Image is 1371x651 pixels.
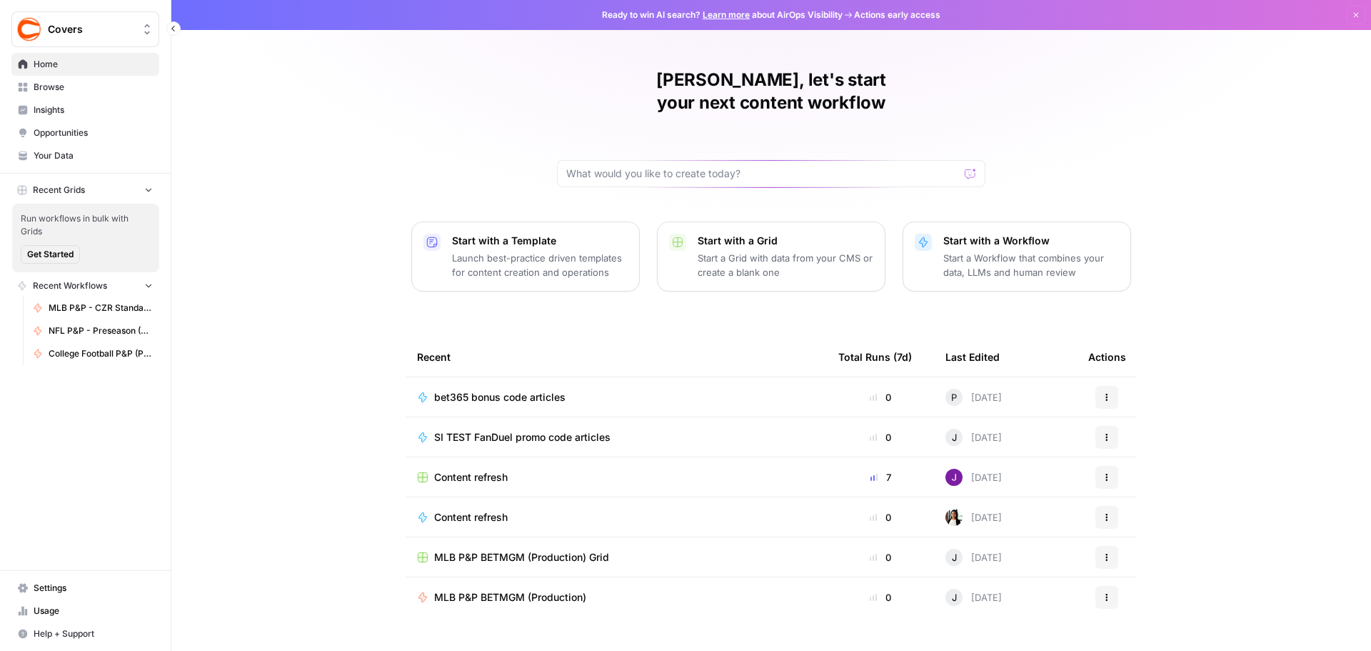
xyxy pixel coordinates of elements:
a: NFL P&P - Preseason (Production) [26,319,159,342]
h1: [PERSON_NAME], let's start your next content workflow [557,69,985,114]
button: Workspace: Covers [11,11,159,47]
button: Help + Support [11,622,159,645]
button: Start with a WorkflowStart a Workflow that combines your data, LLMs and human review [903,222,1131,292]
a: Learn more [703,9,750,20]
div: [DATE] [945,469,1002,486]
div: 0 [838,510,923,525]
img: xqjo96fmx1yk2e67jao8cdkou4un [945,509,963,526]
span: Settings [34,582,153,595]
div: 0 [838,590,923,605]
a: College Football P&P (Production) [26,342,159,365]
span: J [952,430,957,444]
a: Insights [11,99,159,121]
a: Your Data [11,144,159,167]
p: Start with a Workflow [943,234,1119,248]
a: bet365 bonus code articles [417,390,815,404]
span: Get Started [27,248,74,261]
div: [DATE] [945,589,1002,606]
a: Usage [11,600,159,622]
div: 0 [838,390,923,404]
p: Start a Grid with data from your CMS or create a blank one [698,251,873,279]
span: SI TEST FanDuel promo code articles [434,430,611,444]
a: Content refresh [417,470,815,484]
div: Last Edited [945,337,1000,377]
span: Your Data [34,149,153,162]
a: Content refresh [417,510,815,525]
a: Browse [11,76,159,99]
span: Recent Workflows [33,279,107,292]
div: [DATE] [945,549,1002,566]
span: Content refresh [434,510,508,525]
img: nj1ssy6o3lyd6ijko0eoja4aphzn [945,469,963,486]
span: J [952,590,957,605]
p: Start with a Grid [698,234,873,248]
a: MLB P&P - CZR Standard (Production) [26,297,159,319]
p: Start a Workflow that combines your data, LLMs and human review [943,251,1119,279]
button: Start with a GridStart a Grid with data from your CMS or create a blank one [657,222,885,292]
p: Start with a Template [452,234,628,248]
img: Covers Logo [16,16,42,42]
div: Actions [1088,337,1126,377]
span: Help + Support [34,627,153,640]
a: MLB P&P BETMGM (Production) Grid [417,550,815,565]
span: MLB P&P BETMGM (Production) Grid [434,550,609,565]
div: [DATE] [945,509,1002,526]
span: J [952,550,957,565]
button: Recent Grids [11,179,159,201]
span: bet365 bonus code articles [434,390,566,404]
span: Insights [34,104,153,116]
div: 7 [838,470,923,484]
button: Get Started [21,245,80,264]
span: Home [34,58,153,71]
span: College Football P&P (Production) [49,347,153,360]
span: Content refresh [434,470,508,484]
input: What would you like to create today? [566,167,959,181]
button: Start with a TemplateLaunch best-practice driven templates for content creation and operations [411,222,640,292]
a: Home [11,53,159,76]
div: Total Runs (7d) [838,337,912,377]
p: Launch best-practice driven templates for content creation and operations [452,251,628,279]
button: Recent Workflows [11,275,159,297]
span: MLB P&P BETMGM (Production) [434,590,586,605]
span: NFL P&P - Preseason (Production) [49,324,153,337]
span: Recent Grids [33,184,85,197]
span: MLB P&P - CZR Standard (Production) [49,302,153,314]
span: Run workflows in bulk with Grids [21,212,151,238]
span: Covers [48,22,134,36]
div: [DATE] [945,389,1002,406]
span: Opportunities [34,126,153,139]
div: Recent [417,337,815,377]
a: MLB P&P BETMGM (Production) [417,590,815,605]
span: Ready to win AI search? about AirOps Visibility [602,9,843,21]
a: Opportunities [11,121,159,144]
span: P [951,390,957,404]
div: 0 [838,550,923,565]
div: 0 [838,430,923,444]
a: SI TEST FanDuel promo code articles [417,430,815,444]
span: Usage [34,605,153,617]
a: Settings [11,577,159,600]
div: [DATE] [945,429,1002,446]
span: Actions early access [854,9,940,21]
span: Browse [34,81,153,94]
